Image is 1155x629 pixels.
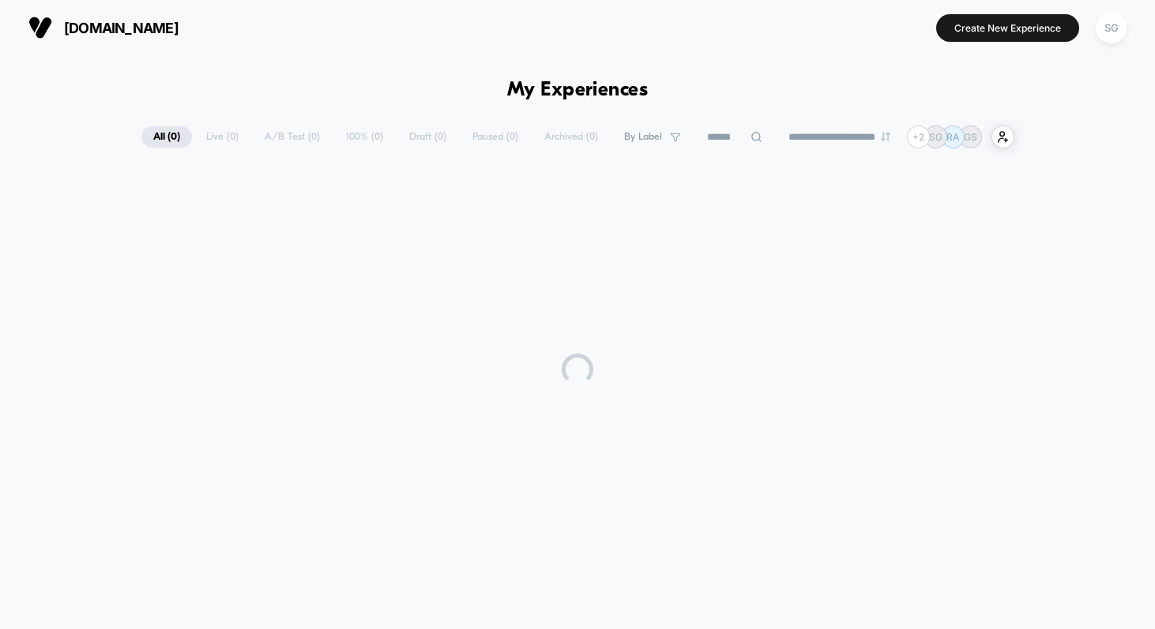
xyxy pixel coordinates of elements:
button: SG [1091,12,1131,44]
img: Visually logo [28,16,52,39]
div: + 2 [907,125,930,148]
span: [DOMAIN_NAME] [64,20,179,36]
button: [DOMAIN_NAME] [24,15,183,40]
div: SG [1096,13,1127,43]
span: By Label [624,131,662,143]
h1: My Experiences [507,79,649,102]
button: Create New Experience [936,14,1079,42]
img: end [881,132,890,141]
p: GS [964,131,977,143]
p: RA [946,131,959,143]
p: SG [929,131,942,143]
span: All ( 0 ) [141,126,192,148]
